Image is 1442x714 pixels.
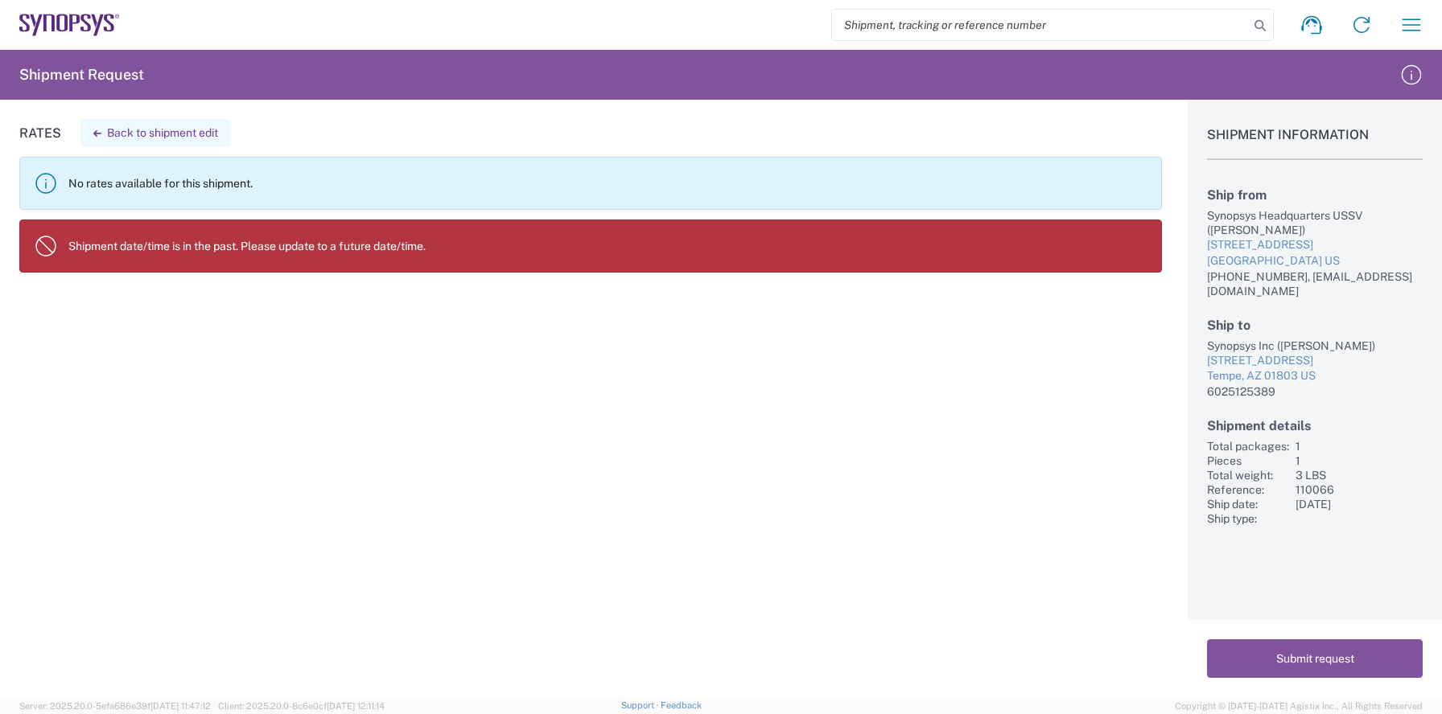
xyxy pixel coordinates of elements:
div: Reference: [1207,482,1289,497]
span: Copyright © [DATE]-[DATE] Agistix Inc., All Rights Reserved [1175,699,1423,713]
p: No rates available for this shipment. [68,176,1148,191]
h2: Ship to [1207,318,1423,333]
div: [STREET_ADDRESS] [1207,237,1423,253]
a: [STREET_ADDRESS][GEOGRAPHIC_DATA] US [1207,237,1423,269]
a: [STREET_ADDRESS]Tempe, AZ 01803 US [1207,353,1423,384]
h2: Shipment details [1207,418,1423,433]
div: Ship date: [1207,497,1289,511]
span: [DATE] 11:47:12 [150,701,211,711]
div: 1 [1296,439,1423,453]
a: Feedback [661,700,702,710]
input: Shipment, tracking or reference number [832,10,1249,40]
span: Client: 2025.20.0-8c6e0cf [218,701,385,711]
div: Ship type: [1207,511,1289,526]
div: 110066 [1296,482,1423,497]
h2: Ship from [1207,187,1423,203]
span: Server: 2025.20.0-5efa686e39f [19,701,211,711]
button: Back to shipment edit [80,119,231,147]
div: Tempe, AZ 01803 US [1207,368,1423,384]
div: [STREET_ADDRESS] [1207,353,1423,369]
h2: Shipment Request [19,65,144,84]
div: Synopsys Inc ([PERSON_NAME]) [1207,339,1423,353]
div: [PHONE_NUMBER], [EMAIL_ADDRESS][DOMAIN_NAME] [1207,269,1423,298]
div: 3 LBS [1296,468,1423,482]
div: Total weight: [1207,468,1289,482]
span: [DATE] 12:11:14 [327,701,385,711]
h1: Rates [19,125,61,141]
div: Pieces [1207,453,1289,468]
div: [DATE] [1296,497,1423,511]
button: Submit request [1207,639,1423,678]
h1: Shipment Information [1207,127,1423,160]
a: Support [621,700,661,710]
div: [GEOGRAPHIC_DATA] US [1207,253,1423,269]
div: 6025125389 [1207,384,1423,399]
div: 1 [1296,453,1423,468]
p: Shipment date/time is in the past. Please update to a future date/time. [68,239,1148,253]
div: Synopsys Headquarters USSV ([PERSON_NAME]) [1207,208,1423,237]
div: Total packages: [1207,439,1289,453]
